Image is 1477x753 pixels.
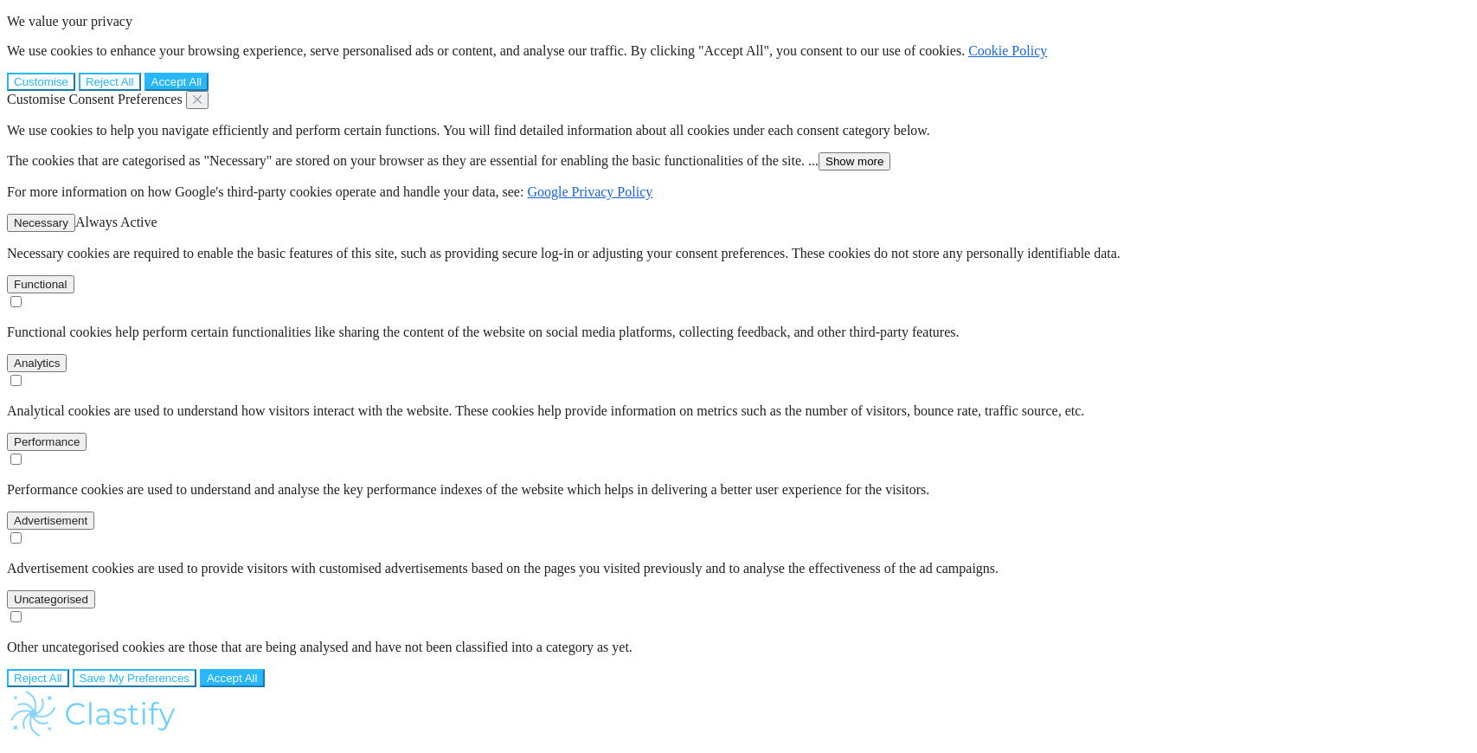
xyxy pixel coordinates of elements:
[7,43,1470,59] p: We use cookies to enhance your browsing experience, serve personalised ads or content, and analys...
[7,687,1470,745] a: Clastify logo
[7,561,1470,576] p: Advertisement cookies are used to provide visitors with customised advertisements based on the pa...
[7,433,87,451] button: Performance
[10,532,22,544] input: Enable Advertisement
[10,296,22,307] input: Enable Functional
[7,246,1470,261] p: Necessary cookies are required to enable the basic features of this site, such as providing secur...
[73,669,196,687] button: Save My Preferences
[193,95,202,104] img: Close
[7,640,1470,655] p: Other uncategorised cookies are those that are being analysed and have not been classified into a...
[7,14,1470,29] p: We value your privacy
[7,73,75,91] button: Customise
[186,91,209,109] button: Close
[7,590,95,608] button: Uncategorised
[10,375,22,386] input: Enable Analytics
[144,73,209,91] button: Accept All
[7,152,1470,171] p: The cookies that are categorised as "Necessary" are stored on your browser as they are essential ...
[200,669,265,687] button: Accept All
[7,512,94,530] button: Advertisement
[7,669,69,687] button: Reject All
[819,152,890,171] button: Show more
[7,214,75,232] button: Necessary
[968,43,1047,58] a: Cookie Policy
[7,91,1470,687] div: Customise Consent Preferences
[7,92,183,106] span: Customise Consent Preferences
[7,354,67,372] button: Analytics
[7,14,1470,91] div: We value your privacy
[10,454,22,465] input: Enable Performance
[7,184,1470,200] p: For more information on how Google's third-party cookies operate and handle your data, see:
[7,403,1470,419] p: Analytical cookies are used to understand how visitors interact with the website. These cookies h...
[75,215,157,229] span: Always Active
[527,184,652,199] a: Google Privacy Policy
[7,123,1470,138] p: We use cookies to help you navigate efficiently and perform certain functions. You will find deta...
[7,325,1470,340] p: Functional cookies help perform certain functionalities like sharing the content of the website o...
[7,482,1470,498] p: Performance cookies are used to understand and analyse the key performance indexes of the website...
[7,275,74,293] button: Functional
[79,73,141,91] button: Reject All
[7,687,180,742] img: Clastify logo
[10,611,22,622] input: Enable Uncategorised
